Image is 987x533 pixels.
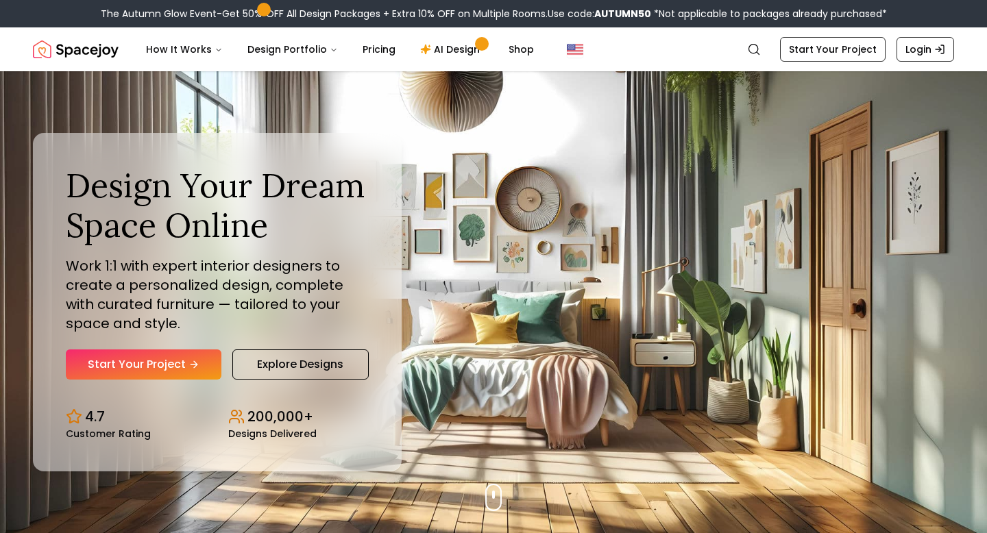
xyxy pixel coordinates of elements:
[66,396,369,438] div: Design stats
[228,429,317,438] small: Designs Delivered
[232,349,369,380] a: Explore Designs
[409,36,495,63] a: AI Design
[236,36,349,63] button: Design Portfolio
[33,27,954,71] nav: Global
[594,7,651,21] b: AUTUMN50
[780,37,886,62] a: Start Your Project
[135,36,234,63] button: How It Works
[33,36,119,63] img: Spacejoy Logo
[352,36,406,63] a: Pricing
[897,37,954,62] a: Login
[247,407,313,426] p: 200,000+
[498,36,545,63] a: Shop
[85,407,105,426] p: 4.7
[66,256,369,333] p: Work 1:1 with expert interior designers to create a personalized design, complete with curated fu...
[66,429,151,438] small: Customer Rating
[66,349,221,380] a: Start Your Project
[66,166,369,245] h1: Design Your Dream Space Online
[135,36,545,63] nav: Main
[101,7,887,21] div: The Autumn Glow Event-Get 50% OFF All Design Packages + Extra 10% OFF on Multiple Rooms.
[548,7,651,21] span: Use code:
[651,7,887,21] span: *Not applicable to packages already purchased*
[33,36,119,63] a: Spacejoy
[567,41,583,58] img: United States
